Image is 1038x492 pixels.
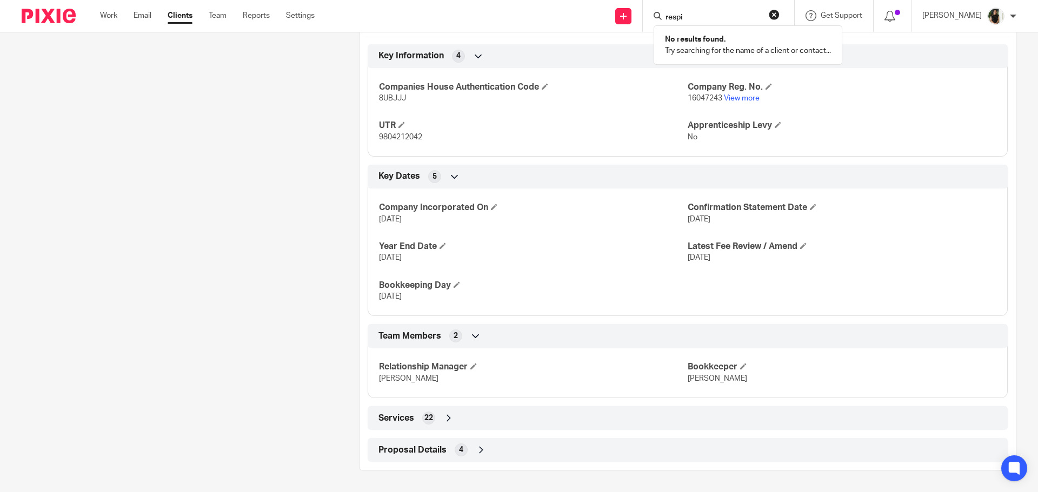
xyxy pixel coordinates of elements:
[134,10,151,21] a: Email
[688,215,710,223] span: [DATE]
[922,10,982,21] p: [PERSON_NAME]
[432,171,437,182] span: 5
[100,10,117,21] a: Work
[378,413,414,424] span: Services
[664,13,762,23] input: Search
[424,413,433,423] span: 22
[459,444,463,455] span: 4
[987,8,1004,25] img: Janice%20Tang.jpeg
[243,10,270,21] a: Reports
[379,120,688,131] h4: UTR
[688,254,710,261] span: [DATE]
[378,331,441,342] span: Team Members
[688,120,996,131] h4: Apprenticeship Levy
[378,171,420,182] span: Key Dates
[22,9,76,23] img: Pixie
[688,241,996,252] h4: Latest Fee Review / Amend
[688,95,722,102] span: 16047243
[379,133,422,141] span: 9804212042
[379,375,438,382] span: [PERSON_NAME]
[724,95,760,102] a: View more
[456,50,461,61] span: 4
[379,82,688,93] h4: Companies House Authentication Code
[821,12,862,19] span: Get Support
[688,133,697,141] span: No
[378,50,444,62] span: Key Information
[379,215,402,223] span: [DATE]
[379,95,406,102] span: 8UBJJJ
[379,280,688,291] h4: Bookkeeping Day
[688,375,747,382] span: [PERSON_NAME]
[688,202,996,213] h4: Confirmation Statement Date
[688,82,996,93] h4: Company Reg. No.
[379,202,688,213] h4: Company Incorporated On
[688,361,996,373] h4: Bookkeeper
[286,10,315,21] a: Settings
[209,10,227,21] a: Team
[379,254,402,261] span: [DATE]
[769,9,780,20] button: Clear
[454,331,458,341] span: 2
[379,361,688,373] h4: Relationship Manager
[379,293,402,300] span: [DATE]
[379,241,688,252] h4: Year End Date
[168,10,192,21] a: Clients
[378,444,447,456] span: Proposal Details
